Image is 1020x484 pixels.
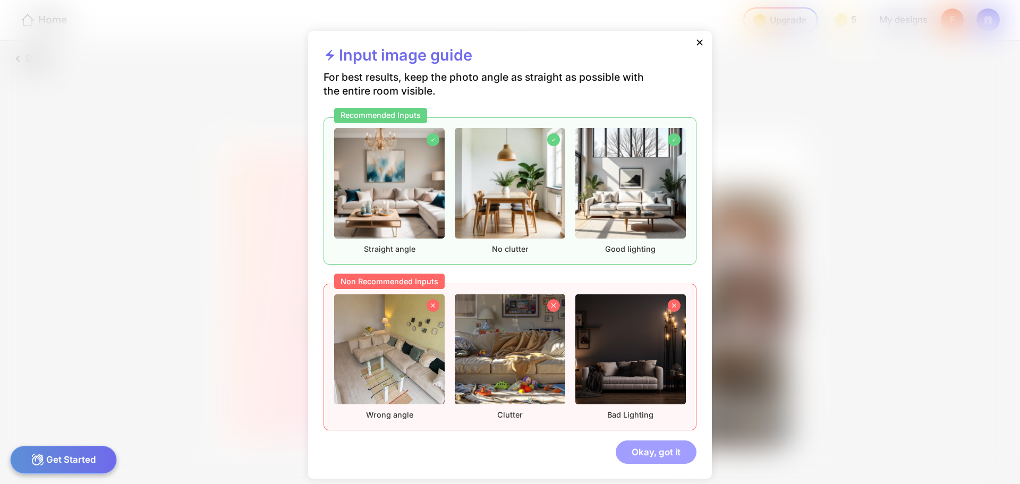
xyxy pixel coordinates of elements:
div: Bad Lighting [575,294,686,420]
div: Non Recommended Inputs [334,274,445,289]
div: Good lighting [575,128,686,253]
div: Clutter [455,294,565,420]
img: recommendedImageFurnished3.png [575,128,686,239]
div: Straight angle [334,128,445,253]
img: recommendedImageFurnished2.png [455,128,565,239]
div: Wrong angle [334,294,445,420]
img: nonrecommendedImageFurnished3.png [575,294,686,405]
div: For best results, keep the photo angle as straight as possible with the entire room visible. [324,70,656,117]
div: No clutter [455,128,565,253]
img: recommendedImageFurnished1.png [334,128,445,239]
div: Input image guide [324,46,472,70]
div: Okay, got it [616,440,696,463]
img: nonrecommendedImageFurnished2.png [455,294,565,405]
div: Recommended Inputs [334,108,427,123]
div: Get Started [10,446,117,474]
img: nonrecommendedImageFurnished1.png [334,294,445,405]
